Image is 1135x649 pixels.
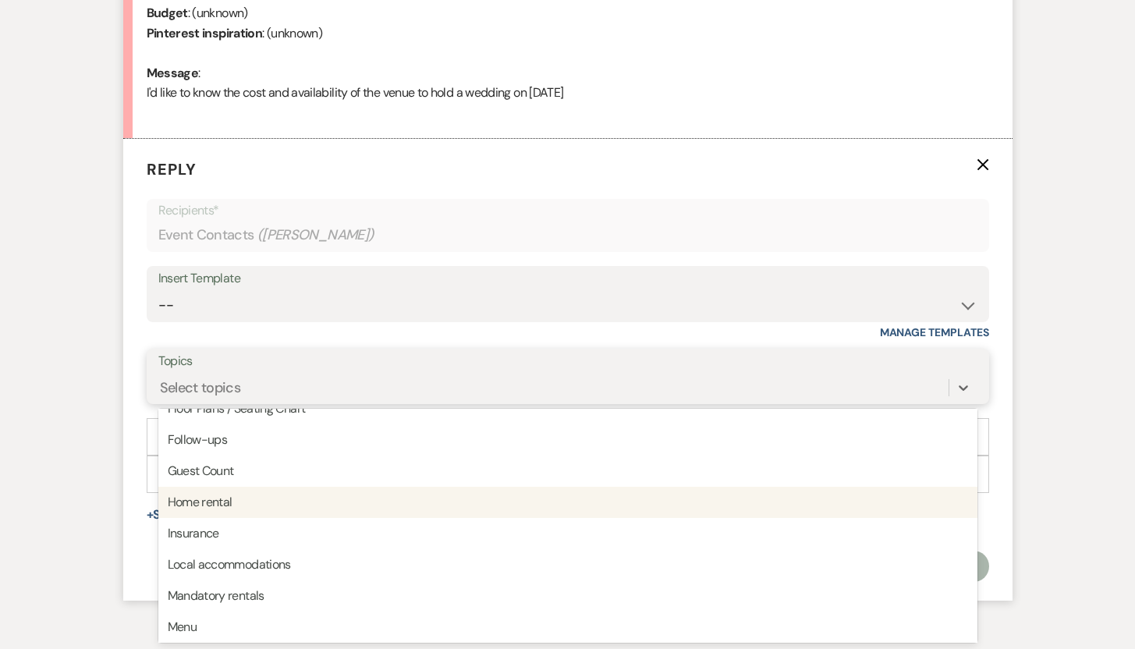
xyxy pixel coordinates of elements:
[880,325,989,339] a: Manage Templates
[147,5,188,21] b: Budget
[158,424,977,456] div: Follow-ups
[158,518,977,549] div: Insurance
[147,25,263,41] b: Pinterest inspiration
[160,377,241,398] div: Select topics
[147,509,205,521] button: Share
[158,200,977,221] p: Recipients*
[158,549,977,580] div: Local accommodations
[158,268,977,290] div: Insert Template
[158,220,977,250] div: Event Contacts
[147,159,197,179] span: Reply
[158,580,977,612] div: Mandatory rentals
[158,393,977,424] div: Floor Plans / Seating Chart
[147,65,199,81] b: Message
[147,509,154,521] span: +
[257,225,374,246] span: ( [PERSON_NAME] )
[158,456,977,487] div: Guest Count
[158,487,977,518] div: Home rental
[158,350,977,373] label: Topics
[158,612,977,643] div: Menu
